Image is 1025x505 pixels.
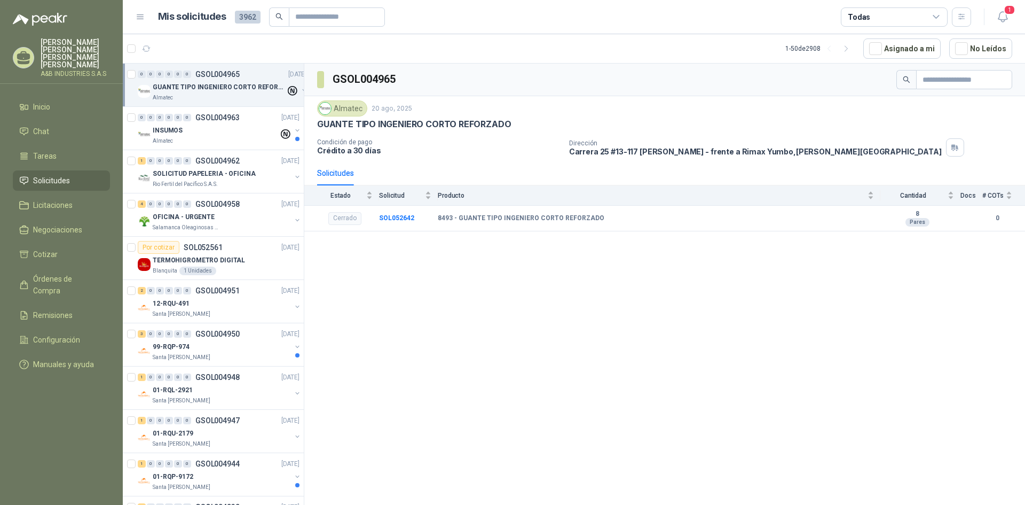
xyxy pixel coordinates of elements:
a: Tareas [13,146,110,166]
h3: GSOL004965 [333,71,397,88]
p: GSOL004958 [195,200,240,208]
p: Condición de pago [317,138,561,146]
div: 0 [183,417,191,424]
div: 0 [165,114,173,121]
th: # COTs [982,185,1025,205]
button: Asignado a mi [863,38,941,59]
p: Crédito a 30 días [317,146,561,155]
div: Pares [905,218,929,227]
a: Solicitudes [13,170,110,191]
div: 4 [138,200,146,208]
p: GSOL004963 [195,114,240,121]
p: GSOL004962 [195,157,240,165]
span: search [275,13,283,20]
a: Cotizar [13,244,110,265]
a: Manuales y ayuda [13,354,110,375]
a: 0 0 0 0 0 0 GSOL004963[DATE] Company LogoINSUMOSAlmatec [138,111,302,145]
div: 0 [156,200,164,208]
div: 0 [147,460,155,468]
p: 01-RQL-2921 [153,385,193,395]
img: Company Logo [138,258,151,271]
div: 1 [138,374,146,381]
a: Configuración [13,330,110,350]
a: 3 0 0 0 0 0 GSOL004950[DATE] Company Logo99-RQP-974Santa [PERSON_NAME] [138,328,302,362]
div: 0 [156,287,164,294]
a: Chat [13,121,110,142]
span: Solicitudes [33,175,70,187]
a: 0 0 0 0 0 0 GSOL004965[DATE] Company LogoGUANTE TIPO INGENIERO CORTO REFORZADOAlmatec [138,68,309,102]
div: 1 [138,157,146,165]
div: 0 [165,374,173,381]
p: Rio Fertil del Pacífico S.A.S. [153,180,218,189]
div: 0 [138,71,146,78]
img: Company Logo [138,301,151,314]
a: Inicio [13,97,110,117]
p: GSOL004947 [195,417,240,424]
span: Producto [438,192,865,199]
a: Negociaciones [13,220,110,240]
button: 1 [993,7,1012,27]
th: Docs [960,185,982,205]
p: GUANTE TIPO INGENIERO CORTO REFORZADO [317,119,511,130]
div: 0 [183,114,191,121]
b: 0 [982,213,1012,223]
div: 0 [174,330,182,338]
span: Chat [33,126,49,137]
div: 0 [183,374,191,381]
th: Solicitud [379,185,438,205]
b: 8493 - GUANTE TIPO INGENIERO CORTO REFORZADO [438,214,604,223]
div: 3 [138,330,146,338]
p: [DATE] [281,243,299,253]
a: Por cotizarSOL052561[DATE] Company LogoTERMOHIGROMETRO DIGITALBlanquita1 Unidades [123,237,304,280]
p: Santa [PERSON_NAME] [153,440,210,448]
p: [DATE] [281,156,299,166]
div: 0 [156,157,164,165]
p: 99-RQP-974 [153,342,190,352]
img: Company Logo [138,388,151,401]
span: Inicio [33,101,50,113]
p: Santa [PERSON_NAME] [153,397,210,405]
span: Manuales y ayuda [33,359,94,370]
div: 0 [165,460,173,468]
div: 0 [147,417,155,424]
span: Órdenes de Compra [33,273,100,297]
img: Company Logo [138,172,151,184]
div: 0 [165,330,173,338]
a: Remisiones [13,305,110,325]
a: 4 0 0 0 0 0 GSOL004958[DATE] Company LogoOFICINA - URGENTESalamanca Oleaginosas SAS [138,198,302,232]
div: 0 [147,71,155,78]
span: Negociaciones [33,224,82,236]
p: GSOL004951 [195,287,240,294]
img: Company Logo [138,215,151,228]
button: No Leídos [949,38,1012,59]
div: Almatec [317,100,367,116]
div: 0 [174,287,182,294]
div: 0 [147,330,155,338]
p: Salamanca Oleaginosas SAS [153,223,220,232]
img: Company Logo [138,345,151,358]
div: 0 [156,460,164,468]
span: Cotizar [33,248,58,260]
p: 12-RQU-491 [153,299,190,309]
div: 0 [165,287,173,294]
div: 0 [147,374,155,381]
p: GUANTE TIPO INGENIERO CORTO REFORZADO [153,82,286,92]
p: Santa [PERSON_NAME] [153,353,210,362]
div: 1 Unidades [179,267,216,275]
th: Estado [304,185,379,205]
span: 1 [1004,5,1015,15]
p: [DATE] [281,113,299,123]
span: Cantidad [880,192,945,199]
p: SOL052561 [184,244,223,251]
p: OFICINA - URGENTE [153,212,215,222]
p: [DATE] [281,199,299,209]
img: Company Logo [138,85,151,98]
p: Dirección [569,139,942,147]
div: 0 [138,114,146,121]
div: 0 [183,71,191,78]
p: Almatec [153,94,173,102]
div: 0 [174,374,182,381]
div: 0 [174,200,182,208]
p: 01-RQU-2179 [153,429,193,439]
a: 1 0 0 0 0 0 GSOL004944[DATE] Company Logo01-RQP-9172Santa [PERSON_NAME] [138,457,302,492]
